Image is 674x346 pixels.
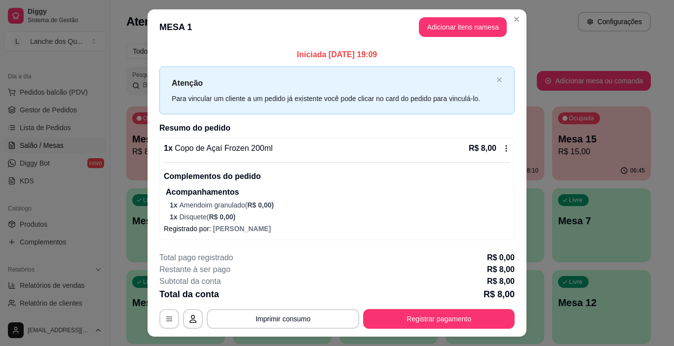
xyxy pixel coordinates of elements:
p: Amendoim granulado ( [170,200,510,210]
h2: Resumo do pedido [159,122,515,134]
p: R$ 0,00 [487,252,515,264]
p: Complementos do pedido [164,171,510,182]
p: R$ 8,00 [484,287,515,301]
p: Total da conta [159,287,219,301]
button: Adicionar itens namesa [419,17,507,37]
span: [PERSON_NAME] [213,225,271,233]
button: close [496,77,502,83]
p: Subtotal da conta [159,276,221,287]
p: Disquete ( [170,212,510,222]
p: Acompanhamentos [166,186,510,198]
p: R$ 8,00 [487,264,515,276]
span: 1 x [170,201,179,209]
span: R$ 0,00 ) [209,213,235,221]
span: Copo de Açaí Frozen 200ml [173,144,273,152]
span: R$ 0,00 ) [247,201,274,209]
p: R$ 8,00 [469,142,496,154]
p: Iniciada [DATE] 19:09 [159,49,515,61]
p: Registrado por: [164,224,510,234]
span: 1 x [170,213,179,221]
header: MESA 1 [148,9,526,45]
button: Registrar pagamento [363,309,515,329]
p: R$ 8,00 [487,276,515,287]
button: Imprimir consumo [207,309,359,329]
p: Total pago registrado [159,252,233,264]
p: 1 x [164,142,273,154]
p: Atenção [172,77,492,89]
div: Para vincular um cliente a um pedido já existente você pode clicar no card do pedido para vinculá... [172,93,492,104]
p: Restante à ser pago [159,264,230,276]
button: Close [509,11,524,27]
